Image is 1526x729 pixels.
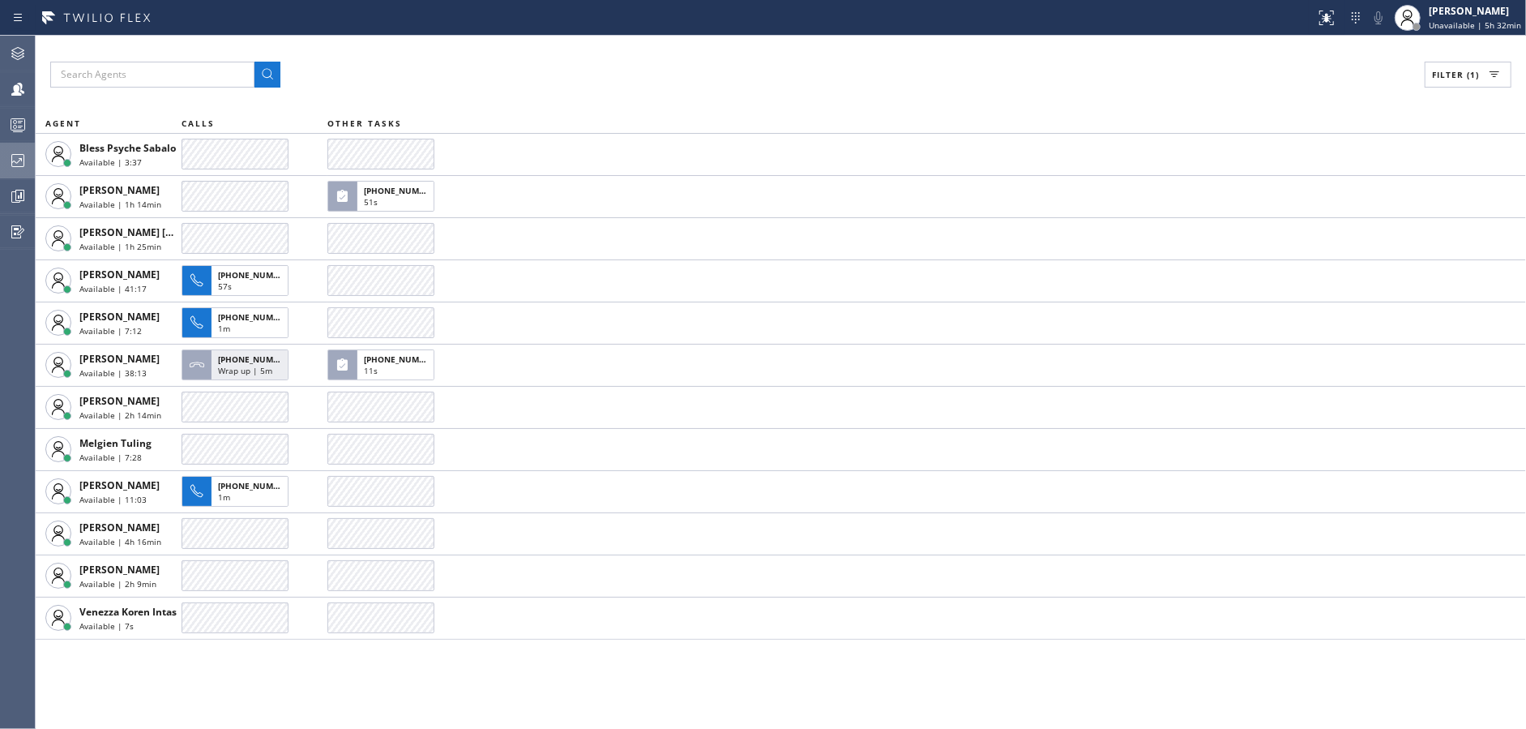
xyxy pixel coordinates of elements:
[79,521,160,534] span: [PERSON_NAME]
[182,260,293,301] button: [PHONE_NUMBER]57s
[79,578,156,590] span: Available | 2h 9min
[79,283,147,294] span: Available | 41:17
[218,480,292,491] span: [PHONE_NUMBER]
[79,199,161,210] span: Available | 1h 14min
[79,494,147,505] span: Available | 11:03
[79,141,176,155] span: Bless Psyche Sabalo
[218,269,292,281] span: [PHONE_NUMBER]
[79,605,177,619] span: Venezza Koren Intas
[1429,4,1521,18] div: [PERSON_NAME]
[79,183,160,197] span: [PERSON_NAME]
[79,352,160,366] span: [PERSON_NAME]
[218,354,292,365] span: [PHONE_NUMBER]
[364,196,378,208] span: 51s
[1429,19,1521,31] span: Unavailable | 5h 32min
[50,62,254,88] input: Search Agents
[182,118,215,129] span: CALLS
[364,354,438,365] span: [PHONE_NUMBER]
[79,478,160,492] span: [PERSON_NAME]
[45,118,81,129] span: AGENT
[79,410,161,421] span: Available | 2h 14min
[327,176,439,217] button: [PHONE_NUMBER]51s
[79,452,142,463] span: Available | 7:28
[1425,62,1511,88] button: Filter (1)
[218,365,272,376] span: Wrap up | 5m
[1432,69,1479,80] span: Filter (1)
[327,345,439,385] button: [PHONE_NUMBER]11s
[79,241,161,252] span: Available | 1h 25min
[218,311,292,323] span: [PHONE_NUMBER]
[79,225,271,239] span: [PERSON_NAME] [PERSON_NAME] Dahil
[79,268,160,281] span: [PERSON_NAME]
[79,620,134,632] span: Available | 7s
[79,325,142,337] span: Available | 7:12
[218,323,230,334] span: 1m
[79,394,160,408] span: [PERSON_NAME]
[79,310,160,324] span: [PERSON_NAME]
[182,345,293,385] button: [PHONE_NUMBER]Wrap up | 5m
[364,185,438,196] span: [PHONE_NUMBER]
[79,536,161,547] span: Available | 4h 16min
[218,491,230,503] span: 1m
[79,436,152,450] span: Melgien Tuling
[182,471,293,512] button: [PHONE_NUMBER]1m
[79,157,142,168] span: Available | 3:37
[1367,6,1390,29] button: Mute
[79,563,160,577] span: [PERSON_NAME]
[182,302,293,343] button: [PHONE_NUMBER]1m
[218,281,232,292] span: 57s
[79,367,147,379] span: Available | 38:13
[327,118,402,129] span: OTHER TASKS
[364,365,378,376] span: 11s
